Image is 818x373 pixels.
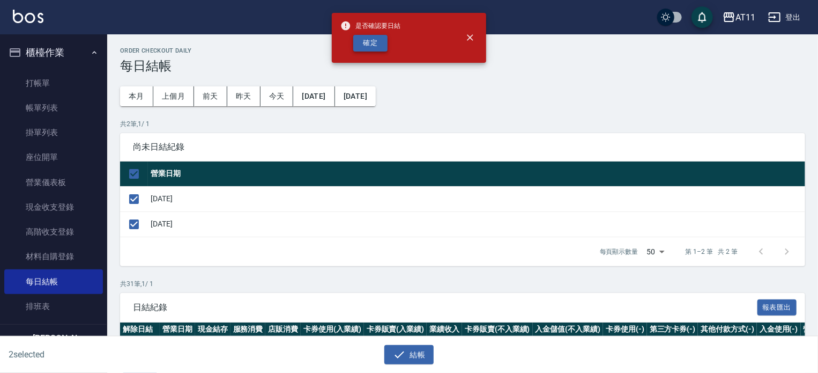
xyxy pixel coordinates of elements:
[195,323,230,337] th: 現金結存
[4,269,103,294] a: 每日結帳
[301,323,364,337] th: 卡券使用(入業績)
[33,333,87,355] h5: [PERSON_NAME]鏹
[643,237,668,266] div: 50
[120,86,153,106] button: 本月
[133,302,757,313] span: 日結紀錄
[4,39,103,67] button: 櫃檯作業
[600,247,638,257] p: 每頁顯示數量
[13,10,43,23] img: Logo
[757,302,797,312] a: 報表匯出
[757,299,797,316] button: 報表匯出
[148,186,805,211] td: [DATE]
[4,96,103,120] a: 帳單列表
[4,319,103,343] a: 現場電腦打卡
[764,8,805,27] button: 登出
[691,6,713,28] button: save
[153,86,194,106] button: 上個月
[4,294,103,319] a: 排班表
[462,323,533,337] th: 卡券販賣(不入業績)
[4,120,103,145] a: 掛單列表
[647,323,698,337] th: 第三方卡券(-)
[9,348,203,361] h6: 2 selected
[120,119,805,129] p: 共 2 筆, 1 / 1
[686,247,738,257] p: 第 1–2 筆 共 2 筆
[533,323,604,337] th: 入金儲值(不入業績)
[230,323,266,337] th: 服務消費
[148,211,805,237] td: [DATE]
[735,11,755,24] div: AT11
[120,323,160,337] th: 解除日結
[160,323,195,337] th: 營業日期
[4,195,103,220] a: 現金收支登錄
[340,20,400,31] span: 是否確認要日結
[194,86,227,106] button: 前天
[335,86,376,106] button: [DATE]
[384,345,434,365] button: 結帳
[227,86,261,106] button: 昨天
[427,323,462,337] th: 業績收入
[698,323,757,337] th: 其他付款方式(-)
[148,162,805,187] th: 營業日期
[718,6,760,28] button: AT11
[261,86,294,106] button: 今天
[4,170,103,195] a: 營業儀表板
[353,35,388,52] button: 確定
[757,323,801,337] th: 入金使用(-)
[133,142,792,152] span: 尚未日結紀錄
[120,47,805,54] h2: Order checkout daily
[4,220,103,244] a: 高階收支登錄
[4,145,103,170] a: 座位開單
[4,244,103,269] a: 材料自購登錄
[4,71,103,96] a: 打帳單
[120,58,805,74] h3: 每日結帳
[265,323,301,337] th: 店販消費
[458,26,482,49] button: close
[364,323,427,337] th: 卡券販賣(入業績)
[120,279,805,289] p: 共 31 筆, 1 / 1
[293,86,334,106] button: [DATE]
[603,323,647,337] th: 卡券使用(-)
